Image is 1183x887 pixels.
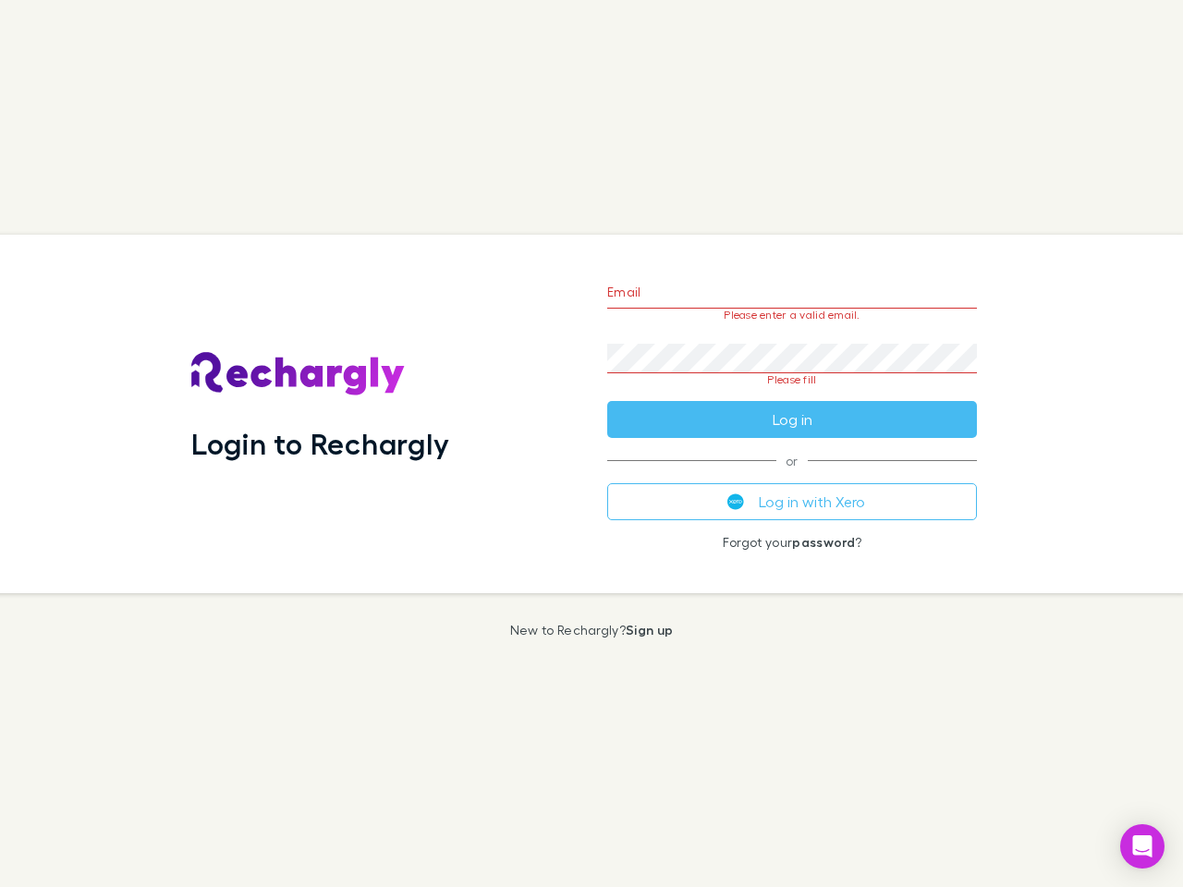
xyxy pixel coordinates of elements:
p: Please enter a valid email. [607,309,977,322]
span: or [607,460,977,461]
p: Forgot your ? [607,535,977,550]
button: Log in [607,401,977,438]
p: Please fill [607,373,977,386]
img: Rechargly's Logo [191,352,406,396]
h1: Login to Rechargly [191,426,449,461]
p: New to Rechargly? [510,623,674,638]
a: Sign up [626,622,673,638]
button: Log in with Xero [607,483,977,520]
img: Xero's logo [727,493,744,510]
a: password [792,534,855,550]
div: Open Intercom Messenger [1120,824,1165,869]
